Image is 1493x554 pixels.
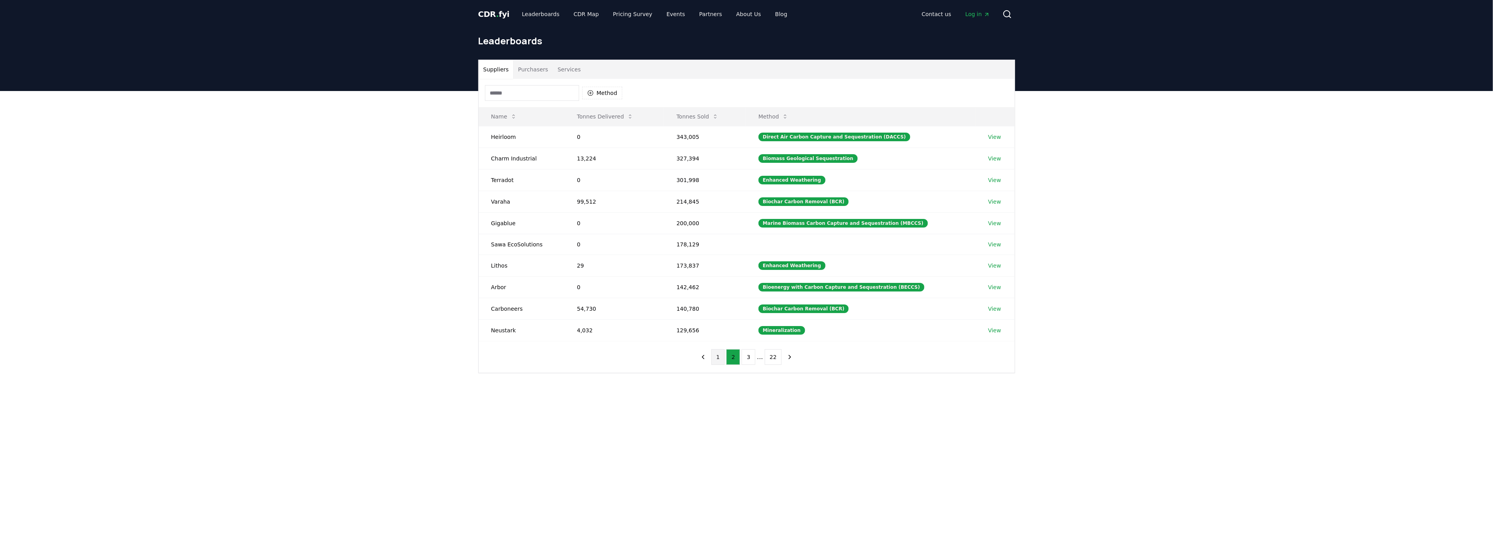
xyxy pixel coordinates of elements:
[758,283,924,292] div: Bioenergy with Carbon Capture and Sequestration (BECCS)
[693,7,728,21] a: Partners
[582,87,623,99] button: Method
[516,7,793,21] nav: Main
[513,60,553,79] button: Purchasers
[988,176,1001,184] a: View
[988,219,1001,227] a: View
[564,126,664,148] td: 0
[664,319,746,341] td: 129,656
[758,176,826,184] div: Enhanced Weathering
[660,7,691,21] a: Events
[664,169,746,191] td: 301,998
[758,154,858,163] div: Biomass Geological Sequestration
[479,169,565,191] td: Terradot
[564,319,664,341] td: 4,032
[752,109,795,124] button: Method
[664,191,746,212] td: 214,845
[959,7,996,21] a: Log in
[915,7,957,21] a: Contact us
[758,197,849,206] div: Biochar Carbon Removal (BCR)
[726,349,740,365] button: 2
[758,133,910,141] div: Direct Air Carbon Capture and Sequestration (DACCS)
[479,298,565,319] td: Carboneers
[567,7,605,21] a: CDR Map
[664,234,746,255] td: 178,129
[988,155,1001,162] a: View
[478,9,510,20] a: CDR.fyi
[664,255,746,276] td: 173,837
[479,212,565,234] td: Gigablue
[564,255,664,276] td: 29
[988,326,1001,334] a: View
[758,261,826,270] div: Enhanced Weathering
[988,133,1001,141] a: View
[730,7,767,21] a: About Us
[664,148,746,169] td: 327,394
[758,304,849,313] div: Biochar Carbon Removal (BCR)
[479,148,565,169] td: Charm Industrial
[478,35,1015,47] h1: Leaderboards
[664,212,746,234] td: 200,000
[479,60,514,79] button: Suppliers
[478,9,510,19] span: CDR fyi
[564,234,664,255] td: 0
[571,109,640,124] button: Tonnes Delivered
[479,255,565,276] td: Lithos
[758,219,928,228] div: Marine Biomass Carbon Capture and Sequestration (MBCCS)
[607,7,658,21] a: Pricing Survey
[564,212,664,234] td: 0
[564,169,664,191] td: 0
[696,349,710,365] button: previous page
[988,305,1001,313] a: View
[758,326,805,335] div: Mineralization
[564,298,664,319] td: 54,730
[664,298,746,319] td: 140,780
[765,349,782,365] button: 22
[479,126,565,148] td: Heirloom
[479,234,565,255] td: Sawa EcoSolutions
[757,352,763,362] li: ...
[479,276,565,298] td: Arbor
[915,7,996,21] nav: Main
[479,191,565,212] td: Varaha
[553,60,585,79] button: Services
[485,109,523,124] button: Name
[479,319,565,341] td: Neustark
[988,198,1001,206] a: View
[664,126,746,148] td: 343,005
[965,10,990,18] span: Log in
[496,9,499,19] span: .
[988,283,1001,291] a: View
[988,241,1001,248] a: View
[769,7,794,21] a: Blog
[783,349,797,365] button: next page
[670,109,725,124] button: Tonnes Sold
[564,276,664,298] td: 0
[711,349,725,365] button: 1
[664,276,746,298] td: 142,462
[516,7,566,21] a: Leaderboards
[564,191,664,212] td: 99,512
[564,148,664,169] td: 13,224
[988,262,1001,270] a: View
[742,349,755,365] button: 3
